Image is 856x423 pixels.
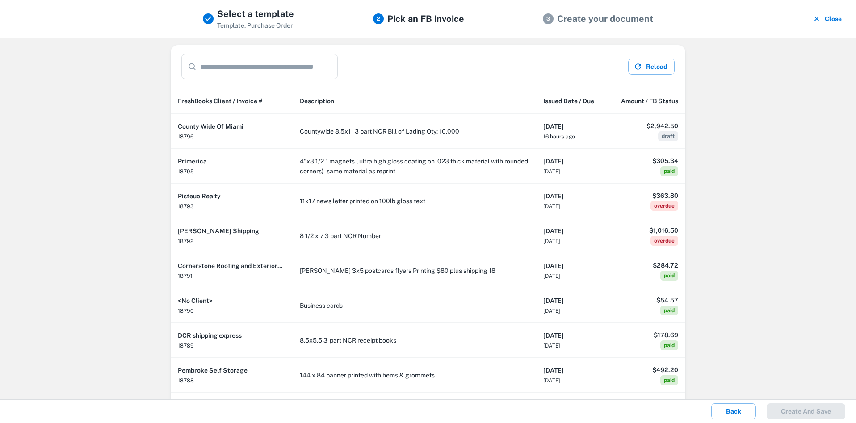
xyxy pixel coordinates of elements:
[178,121,285,131] h6: County Wide Of Miami
[377,16,380,22] text: 2
[178,203,194,209] span: 18793
[178,226,285,236] h6: [PERSON_NAME] Shipping
[178,377,194,384] span: 18788
[178,296,285,306] h6: <No Client>
[543,168,560,175] span: [DATE]
[178,96,263,106] span: FreshBooks Client / Invoice #
[300,96,334,106] span: Description
[293,184,536,218] td: 11x17 news letter printed on 100lb gloss text
[293,149,536,184] td: 4"x3 1/2 " magnets ( ultra high gloss coating on .023 thick material with rounded corners) - same...
[711,403,756,419] button: Back
[543,134,575,140] span: 16 hours ago
[178,343,194,349] span: 18789
[660,340,678,350] span: paid
[543,238,560,244] span: [DATE]
[543,121,600,131] h6: [DATE]
[614,191,678,201] h6: $363.80
[543,203,560,209] span: [DATE]
[293,253,536,288] td: [PERSON_NAME] 3x5 postcards flyers Printing $80 plus shipping 18
[543,273,560,279] span: [DATE]
[178,238,193,244] span: 18792
[178,156,285,166] h6: Primerica
[293,358,536,393] td: 144 x 84 banner printed with hems & grommets
[543,296,600,306] h6: [DATE]
[293,323,536,358] td: 8.5x5.5 3-part NCR receipt books
[614,260,678,270] h6: $284.72
[293,288,536,323] td: Business cards
[614,226,678,235] h6: $1,016.50
[660,271,678,281] span: paid
[614,330,678,340] h6: $178.69
[543,377,560,384] span: [DATE]
[543,331,600,340] h6: [DATE]
[621,96,678,106] span: Amount / FB Status
[628,59,675,75] button: Reload
[614,121,678,131] h6: $2,942.50
[178,261,285,271] h6: Cornerstone Roofing and Exteriors LLC
[178,273,193,279] span: 18791
[614,295,678,305] h6: $54.57
[660,166,678,176] span: paid
[217,7,294,21] h5: Select a template
[543,343,560,349] span: [DATE]
[178,308,193,314] span: 18790
[543,261,600,271] h6: [DATE]
[543,308,560,314] span: [DATE]
[546,16,550,22] text: 3
[178,331,285,340] h6: DCR shipping express
[543,156,600,166] h6: [DATE]
[614,365,678,375] h6: $492.20
[543,191,600,201] h6: [DATE]
[543,365,600,375] h6: [DATE]
[650,236,678,246] span: overdue
[810,7,845,30] button: Close
[178,191,285,201] h6: Pisteuo Realty
[293,218,536,253] td: 8 1/2 x 7 3 part NCR Number
[557,12,653,25] h5: Create your document
[660,306,678,315] span: paid
[293,114,536,149] td: Countywide 8.5x11 3 part NCR Bill of Lading Qty: 10,000
[217,22,293,29] span: Template: Purchase Order
[387,12,464,25] h5: Pick an FB invoice
[178,168,194,175] span: 18795
[178,134,193,140] span: 18796
[178,365,285,375] h6: Pembroke Self Storage
[658,131,678,141] span: draft
[543,226,600,236] h6: [DATE]
[650,201,678,211] span: overdue
[660,375,678,385] span: paid
[614,156,678,166] h6: $305.34
[543,96,594,106] span: Issued Date / Due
